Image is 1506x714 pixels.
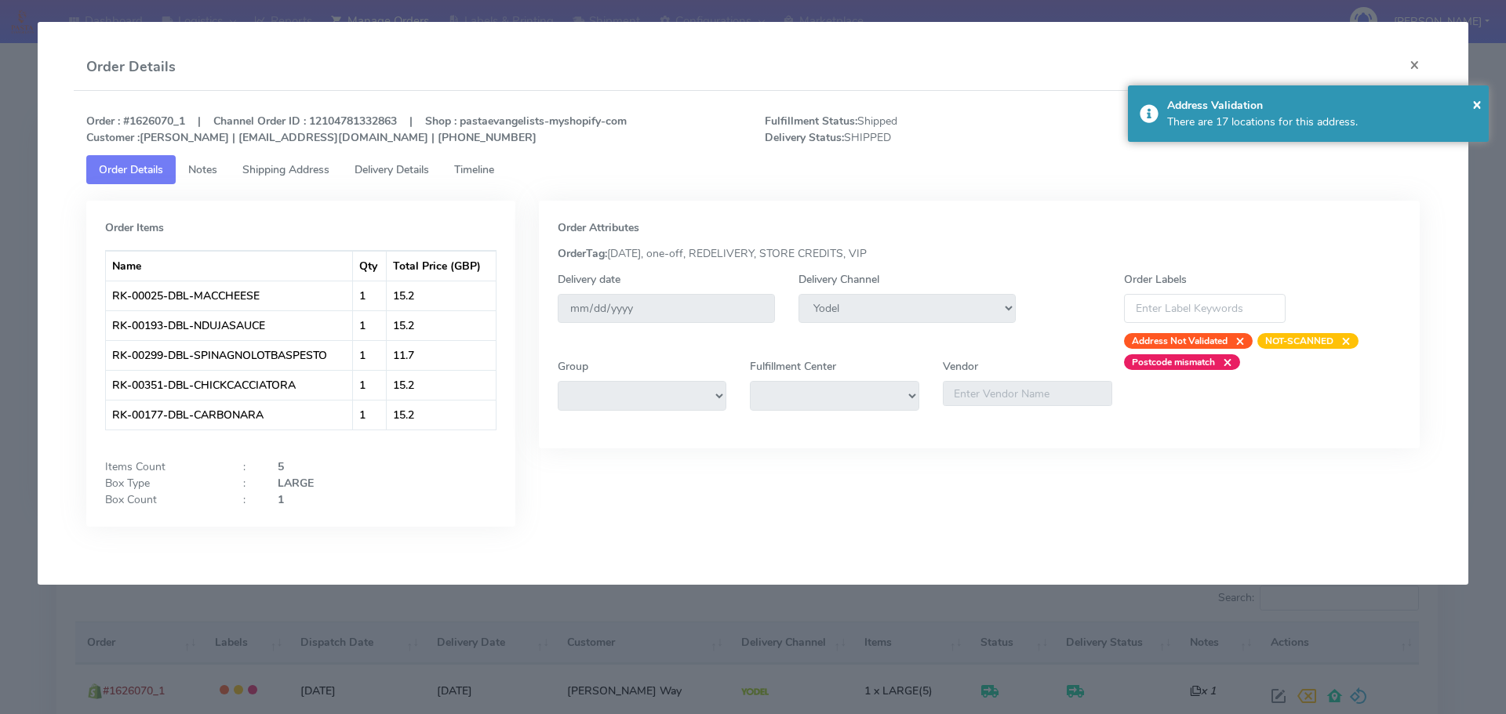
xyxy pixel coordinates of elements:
div: Address Validation [1167,97,1478,114]
td: RK-00351-DBL-CHICKCACCIATORA [106,370,353,400]
label: Delivery date [558,271,620,288]
strong: Address Not Validated [1132,335,1228,347]
div: Items Count [93,458,231,475]
span: × [1472,93,1482,114]
button: Close [1397,44,1432,85]
label: Delivery Channel [798,271,879,288]
div: [DATE], one-off, REDELIVERY, STORE CREDITS, VIP [546,245,1413,262]
td: 15.2 [387,281,496,310]
label: Group [558,358,588,375]
div: Box Type [93,475,231,491]
td: 15.2 [387,400,496,429]
span: Shipping Address [242,162,329,177]
span: Notes [188,162,217,177]
strong: Fulfillment Status: [765,114,857,129]
strong: Customer : [86,130,140,145]
div: Box Count [93,491,231,508]
span: Delivery Details [355,162,429,177]
label: Order Labels [1124,271,1187,288]
strong: Order Items [105,220,164,235]
input: Enter Label Keywords [1124,294,1286,323]
span: × [1215,354,1232,370]
strong: Order : #1626070_1 | Channel Order ID : 12104781332863 | Shop : pastaevangelists-myshopify-com [P... [86,114,627,145]
th: Total Price (GBP) [387,251,496,281]
ul: Tabs [86,155,1421,184]
strong: OrderTag: [558,246,607,261]
strong: 5 [278,459,284,474]
span: × [1333,333,1351,349]
strong: 1 [278,492,284,507]
strong: LARGE [278,476,314,491]
td: RK-00299-DBL-SPINAGNOLOTBASPESTO [106,340,353,370]
td: 1 [353,310,387,340]
td: 1 [353,281,387,310]
td: RK-00025-DBL-MACCHEESE [106,281,353,310]
span: Order Details [99,162,163,177]
td: 15.2 [387,370,496,400]
span: × [1228,333,1245,349]
div: : [231,475,266,491]
td: 1 [353,400,387,429]
button: Close [1472,92,1482,116]
span: Timeline [454,162,494,177]
td: RK-00193-DBL-NDUJASAUCE [106,310,353,340]
h4: Order Details [86,56,176,78]
td: RK-00177-DBL-CARBONARA [106,400,353,429]
div: : [231,458,266,475]
td: 11.7 [387,340,496,370]
label: Fulfillment Center [750,358,836,375]
td: 1 [353,370,387,400]
strong: NOT-SCANNED [1265,335,1333,347]
strong: Postcode mismatch [1132,356,1215,368]
input: Enter Vendor Name [943,381,1112,406]
div: : [231,491,266,508]
th: Qty [353,251,387,281]
strong: Order Attributes [558,220,639,235]
td: 15.2 [387,310,496,340]
td: 1 [353,340,387,370]
label: Vendor [943,358,978,375]
span: Shipped SHIPPED [753,113,1093,146]
div: There are 17 locations for this address. [1167,114,1478,130]
th: Name [106,251,353,281]
strong: Delivery Status: [765,130,844,145]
